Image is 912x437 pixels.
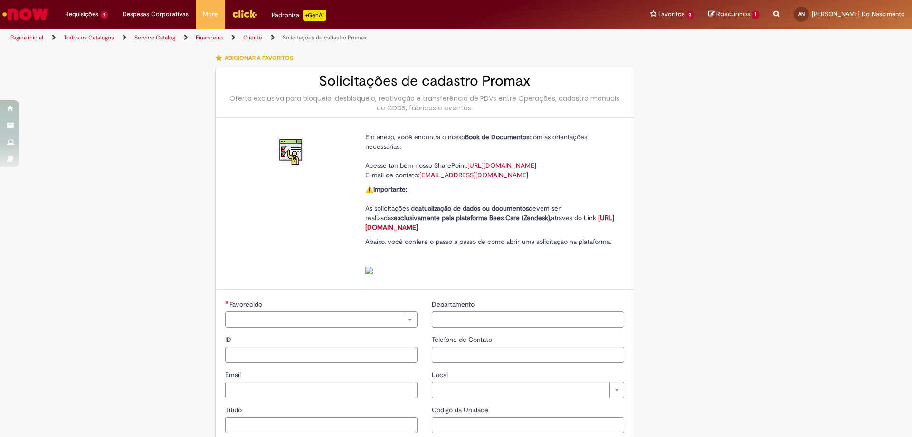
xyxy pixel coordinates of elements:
span: Título [225,406,244,414]
ul: Trilhas de página [7,29,601,47]
span: Necessários - Favorecido [229,300,264,309]
strong: exclusivamente pela plataforma Bees Care (Zendesk), [394,214,551,222]
p: Abaixo, você confere o passo a passo de como abrir uma solicitação na plataforma. [365,237,617,275]
span: Departamento [432,300,476,309]
span: Adicionar a Favoritos [225,54,293,62]
a: Solicitações de cadastro Promax [283,34,367,41]
span: Necessários [225,301,229,304]
p: Em anexo, você encontra o nosso com as orientações necessárias. Acesse também nosso SharePoint: E... [365,132,617,180]
img: ServiceNow [1,5,50,24]
img: click_logo_yellow_360x200.png [232,7,257,21]
span: 9 [100,11,108,19]
span: Local [432,370,450,379]
strong: atualização de dados ou documentos [418,204,529,213]
a: Todos os Catálogos [64,34,114,41]
span: Rascunhos [716,10,750,19]
input: Email [225,382,418,398]
input: Título [225,417,418,433]
span: Email [225,370,243,379]
span: Telefone de Contato [432,335,494,344]
div: Oferta exclusiva para bloqueio, desbloqueio, reativação e transferência de PDVs entre Operações, ... [225,94,624,113]
a: Rascunhos [708,10,759,19]
span: ID [225,335,233,344]
input: Departamento [432,311,624,328]
button: Adicionar a Favoritos [215,48,298,68]
input: Código da Unidade [432,417,624,433]
a: Limpar campo Favorecido [225,311,418,328]
a: [URL][DOMAIN_NAME] [467,161,536,170]
strong: Importante: [373,185,407,194]
span: 3 [686,11,694,19]
a: [URL][DOMAIN_NAME] [365,214,614,232]
span: 1 [752,10,759,19]
p: +GenAi [303,10,326,21]
div: Padroniza [272,10,326,21]
h2: Solicitações de cadastro Promax [225,73,624,89]
a: [EMAIL_ADDRESS][DOMAIN_NAME] [419,171,528,179]
span: [PERSON_NAME] Do Nascimento [812,10,905,18]
span: Código da Unidade [432,406,490,414]
span: Despesas Corporativas [123,10,189,19]
a: Service Catalog [134,34,175,41]
span: Favoritos [658,10,684,19]
img: sys_attachment.do [365,267,373,274]
a: Cliente [243,34,262,41]
span: More [203,10,218,19]
input: ID [225,347,418,363]
a: Financeiro [196,34,223,41]
input: Telefone de Contato [432,347,624,363]
p: ⚠️ As solicitações de devem ser realizadas atraves do Link [365,185,617,232]
a: Página inicial [10,34,43,41]
span: Requisições [65,10,98,19]
img: Solicitações de cadastro Promax [276,137,307,167]
strong: Book de Documentos [465,133,529,141]
span: AN [798,11,805,17]
a: Limpar campo Local [432,382,624,398]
